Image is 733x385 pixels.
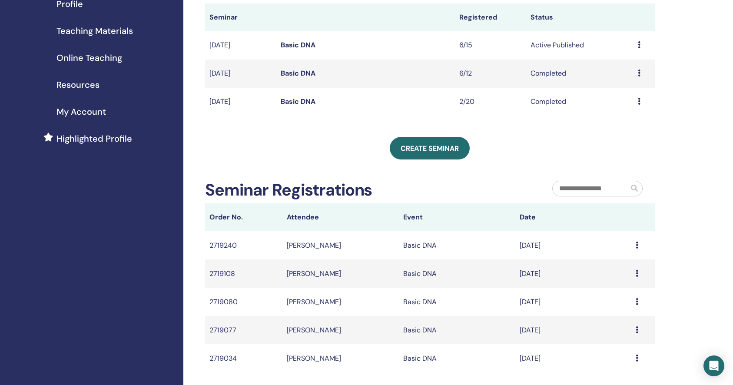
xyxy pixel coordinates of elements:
td: Active Published [526,31,633,60]
td: [PERSON_NAME] [282,259,399,288]
a: Basic DNA [281,97,315,106]
th: Event [399,203,515,231]
td: [DATE] [515,316,632,344]
th: Registered [455,3,526,31]
td: [DATE] [515,344,632,372]
td: [DATE] [205,31,276,60]
td: [DATE] [205,60,276,88]
th: Order No. [205,203,282,231]
td: Basic DNA [399,231,515,259]
td: 2719240 [205,231,282,259]
div: Open Intercom Messenger [703,355,724,376]
td: 6/15 [455,31,526,60]
td: [PERSON_NAME] [282,231,399,259]
h2: Seminar Registrations [205,180,372,200]
th: Date [515,203,632,231]
span: Teaching Materials [56,24,133,37]
td: [DATE] [515,288,632,316]
td: [PERSON_NAME] [282,344,399,372]
th: Seminar [205,3,276,31]
td: 2719108 [205,259,282,288]
td: Basic DNA [399,344,515,372]
td: [PERSON_NAME] [282,316,399,344]
td: Completed [526,88,633,116]
td: [DATE] [515,231,632,259]
td: Completed [526,60,633,88]
td: [DATE] [205,88,276,116]
td: 2719077 [205,316,282,344]
span: Highlighted Profile [56,132,132,145]
td: 6/12 [455,60,526,88]
span: Resources [56,78,100,91]
td: Basic DNA [399,259,515,288]
td: 2719034 [205,344,282,372]
td: 2719080 [205,288,282,316]
td: [DATE] [515,259,632,288]
td: 2/20 [455,88,526,116]
a: Basic DNA [281,40,315,50]
th: Status [526,3,633,31]
span: Create seminar [401,144,459,153]
td: Basic DNA [399,288,515,316]
td: [PERSON_NAME] [282,288,399,316]
span: Online Teaching [56,51,122,64]
a: Basic DNA [281,69,315,78]
td: Basic DNA [399,316,515,344]
th: Attendee [282,203,399,231]
span: My Account [56,105,106,118]
a: Create seminar [390,137,470,159]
